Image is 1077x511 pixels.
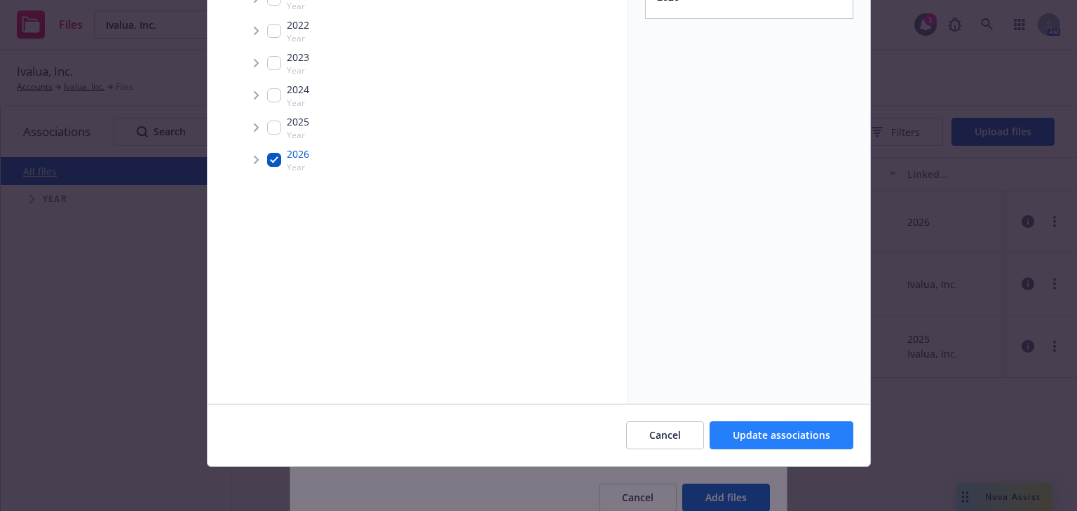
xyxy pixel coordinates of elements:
[287,32,309,44] span: Year
[626,421,704,449] button: Cancel
[649,428,681,442] span: Cancel
[733,428,830,442] span: Update associations
[287,114,309,129] span: 2025
[287,18,309,32] span: 2022
[287,97,309,109] span: Year
[710,421,853,449] button: Update associations
[287,82,309,97] span: 2024
[287,147,309,161] span: 2026
[287,129,309,141] span: Year
[287,50,309,64] span: 2023
[287,64,309,76] span: Year
[287,161,309,173] span: Year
